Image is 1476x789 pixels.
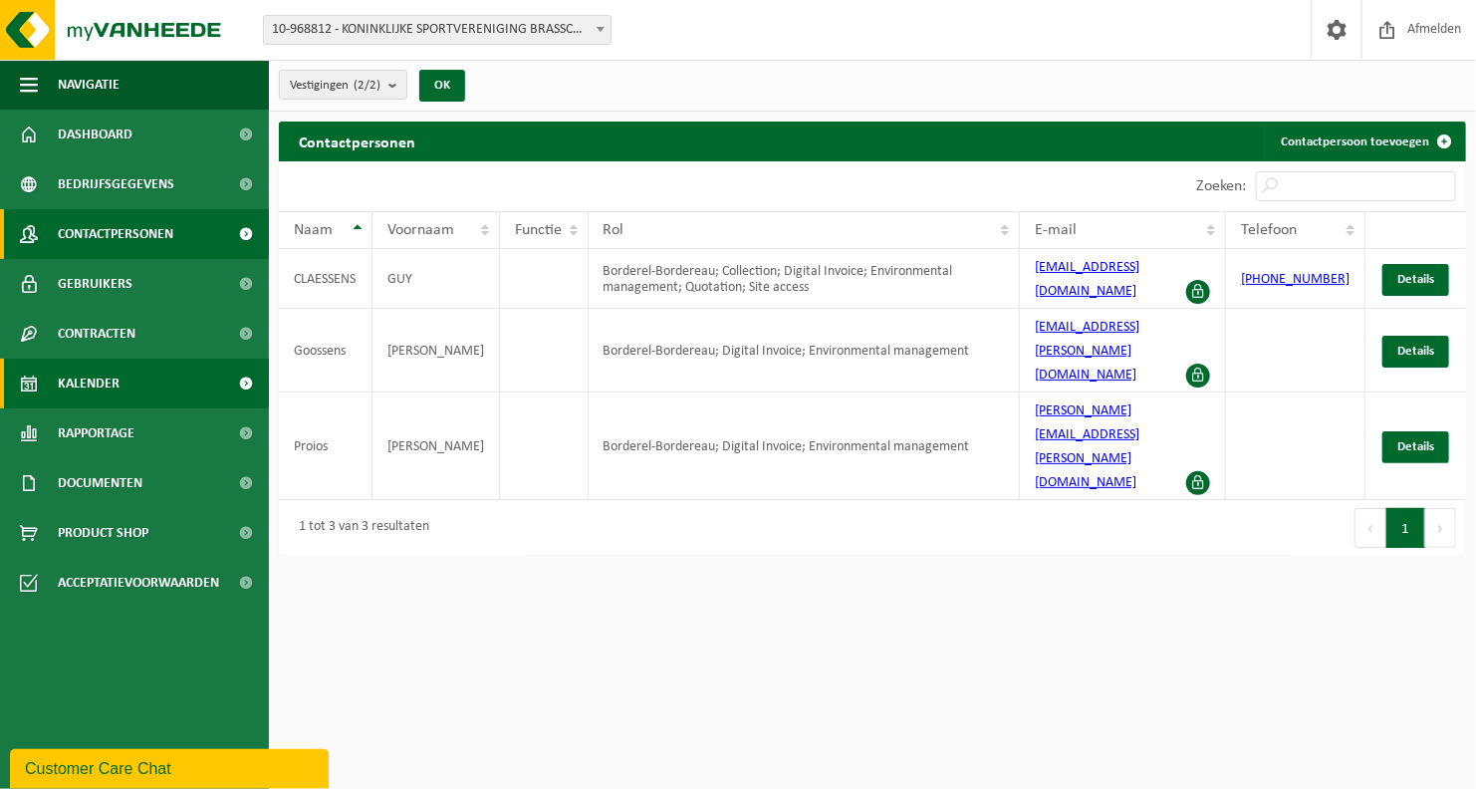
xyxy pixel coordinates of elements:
[372,309,500,393] td: [PERSON_NAME]
[10,745,333,789] iframe: chat widget
[387,222,454,238] span: Voornaam
[419,70,465,102] button: OK
[1241,222,1297,238] span: Telefoon
[264,16,611,44] span: 10-968812 - KONINKLIJKE SPORTVERENIGING BRASSCHAAT DRIEHOEK VZW - BRASSCHAAT
[1035,260,1139,299] a: [EMAIL_ADDRESS][DOMAIN_NAME]
[1354,508,1386,548] button: Previous
[279,393,372,500] td: Proios
[279,70,407,100] button: Vestigingen(2/2)
[279,122,435,160] h2: Contactpersonen
[58,110,132,159] span: Dashboard
[604,222,624,238] span: Rol
[279,309,372,393] td: Goossens
[263,15,612,45] span: 10-968812 - KONINKLIJKE SPORTVERENIGING BRASSCHAAT DRIEHOEK VZW - BRASSCHAAT
[58,458,142,508] span: Documenten
[58,60,120,110] span: Navigatie
[589,309,1021,393] td: Borderel-Bordereau; Digital Invoice; Environmental management
[58,209,173,259] span: Contactpersonen
[294,222,333,238] span: Naam
[1035,222,1077,238] span: E-mail
[58,159,174,209] span: Bedrijfsgegevens
[290,71,380,101] span: Vestigingen
[279,249,372,309] td: CLAESSENS
[1035,403,1139,490] a: [PERSON_NAME][EMAIL_ADDRESS][PERSON_NAME][DOMAIN_NAME]
[1196,179,1246,195] label: Zoeken:
[1382,431,1449,463] a: Details
[1382,264,1449,296] a: Details
[1035,320,1139,383] a: [EMAIL_ADDRESS][PERSON_NAME][DOMAIN_NAME]
[1241,272,1350,287] a: [PHONE_NUMBER]
[1397,273,1434,286] span: Details
[58,558,219,608] span: Acceptatievoorwaarden
[354,79,380,92] count: (2/2)
[1386,508,1425,548] button: 1
[1397,345,1434,358] span: Details
[1382,336,1449,368] a: Details
[58,309,135,359] span: Contracten
[589,393,1021,500] td: Borderel-Bordereau; Digital Invoice; Environmental management
[1397,440,1434,453] span: Details
[58,508,148,558] span: Product Shop
[515,222,562,238] span: Functie
[372,393,500,500] td: [PERSON_NAME]
[289,510,429,546] div: 1 tot 3 van 3 resultaten
[1265,122,1464,161] a: Contactpersoon toevoegen
[372,249,500,309] td: GUY
[589,249,1021,309] td: Borderel-Bordereau; Collection; Digital Invoice; Environmental management; Quotation; Site access
[1425,508,1456,548] button: Next
[58,259,132,309] span: Gebruikers
[58,408,134,458] span: Rapportage
[58,359,120,408] span: Kalender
